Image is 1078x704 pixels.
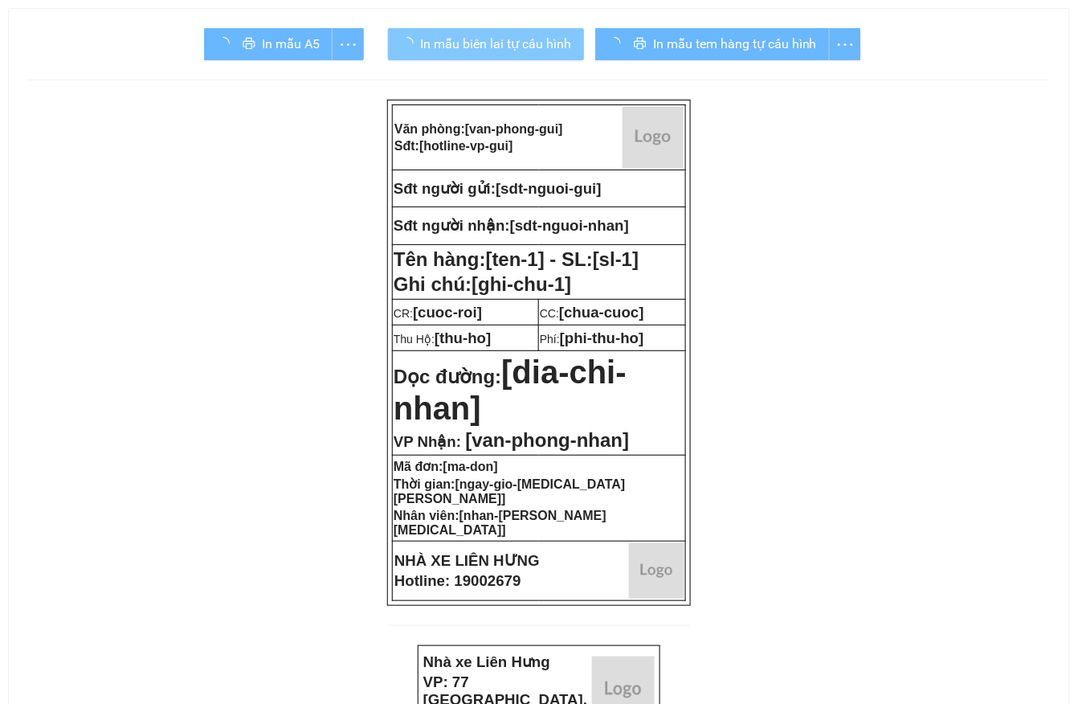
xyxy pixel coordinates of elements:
[443,460,498,473] span: [ma-don]
[394,552,540,569] strong: NHÀ XE LIÊN HƯNG
[423,653,550,670] strong: Nhà xe Liên Hưng
[394,460,498,473] strong: Mã đơn:
[394,217,510,234] strong: Sđt người nhận:
[394,477,625,505] strong: Thời gian:
[510,217,629,234] span: [sdt-nguoi-nhan]
[394,180,496,197] strong: Sđt người gửi:
[401,37,420,50] span: loading
[394,366,627,424] strong: Dọc đường:
[540,333,644,346] span: Phí:
[623,107,684,168] img: logo
[394,433,461,450] span: VP Nhận:
[394,307,482,320] span: CR:
[496,180,602,197] span: [sdt-nguoi-gui]
[465,429,629,451] span: [van-phong-nhan]
[486,248,639,270] span: [ten-1] - SL:
[394,273,571,295] span: Ghi chú:
[413,304,482,321] span: [cuoc-roi]
[394,354,627,426] span: [dia-chi-nhan]
[394,333,491,346] span: Thu Hộ:
[394,477,625,505] span: [ngay-gio-[MEDICAL_DATA][PERSON_NAME]]
[388,28,584,60] button: In mẫu biên lai tự cấu hình
[472,273,571,295] span: [ghi-chu-1]
[560,329,644,346] span: [phi-thu-ho]
[465,122,563,136] span: [van-phong-gui]
[394,572,521,589] strong: Hotline: 19002679
[394,139,513,153] strong: Sđt:
[394,248,639,270] strong: Tên hàng:
[394,509,606,537] span: [nhan-[PERSON_NAME][MEDICAL_DATA]]
[593,248,639,270] span: [sl-1]
[419,139,512,153] span: [hotline-vp-gui]
[629,543,684,599] img: logo
[559,304,644,321] span: [chua-cuoc]
[394,122,563,136] strong: Văn phòng:
[394,509,606,537] strong: Nhân viên:
[435,329,491,346] span: [thu-ho]
[540,307,644,320] span: CC:
[420,34,571,54] span: In mẫu biên lai tự cấu hình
